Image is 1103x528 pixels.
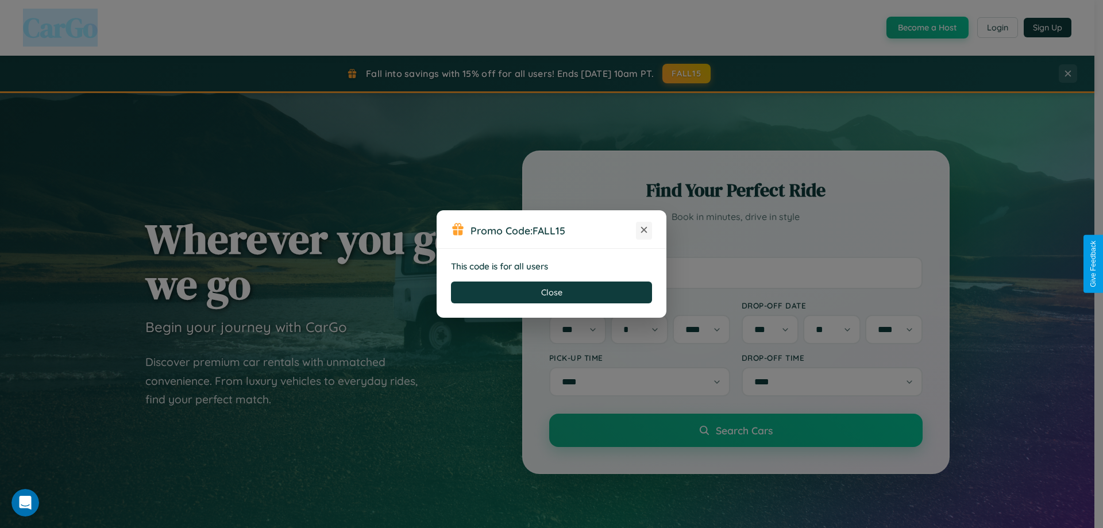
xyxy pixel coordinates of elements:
h3: Promo Code: [470,224,636,237]
b: FALL15 [533,224,565,237]
button: Close [451,282,652,303]
strong: This code is for all users [451,261,548,272]
div: Give Feedback [1089,241,1097,287]
iframe: Intercom live chat [11,489,39,517]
